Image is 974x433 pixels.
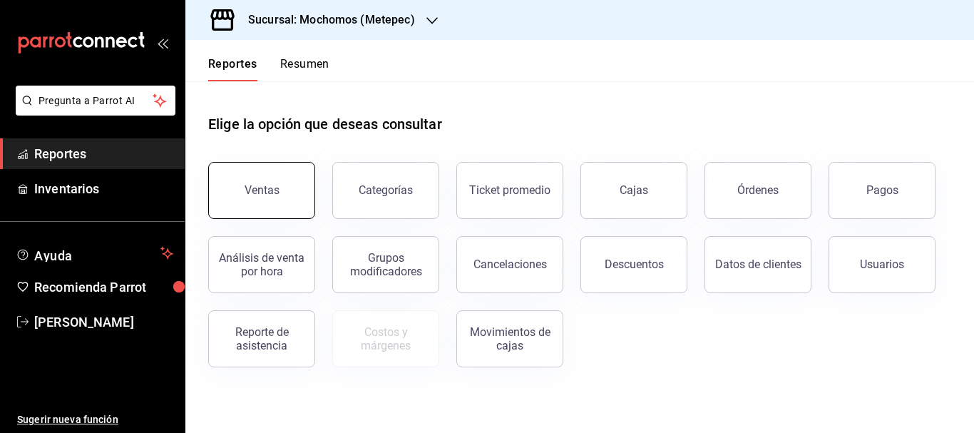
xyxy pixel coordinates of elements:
button: Datos de clientes [704,236,811,293]
div: Costos y márgenes [342,325,430,352]
button: Contrata inventarios para ver este reporte [332,310,439,367]
span: Reportes [34,144,173,163]
a: Cajas [580,162,687,219]
button: Movimientos de cajas [456,310,563,367]
button: Análisis de venta por hora [208,236,315,293]
span: [PERSON_NAME] [34,312,173,332]
div: Categorías [359,183,413,197]
div: Pagos [866,183,898,197]
div: Ventas [245,183,280,197]
span: Recomienda Parrot [34,277,173,297]
button: Ticket promedio [456,162,563,219]
div: Descuentos [605,258,664,271]
div: Análisis de venta por hora [217,251,306,278]
button: Ventas [208,162,315,219]
h3: Sucursal: Mochomos (Metepec) [237,11,415,29]
h1: Elige la opción que deseas consultar [208,113,442,135]
div: Usuarios [860,258,904,271]
button: Órdenes [704,162,811,219]
a: Pregunta a Parrot AI [10,103,175,118]
div: Órdenes [737,183,779,197]
button: Reporte de asistencia [208,310,315,367]
div: Cajas [620,182,649,199]
span: Sugerir nueva función [17,412,173,427]
span: Inventarios [34,179,173,198]
div: navigation tabs [208,57,329,81]
div: Grupos modificadores [342,251,430,278]
button: open_drawer_menu [157,37,168,49]
div: Reporte de asistencia [217,325,306,352]
div: Movimientos de cajas [466,325,554,352]
button: Resumen [280,57,329,81]
button: Usuarios [829,236,935,293]
div: Cancelaciones [473,258,547,271]
button: Categorías [332,162,439,219]
button: Pagos [829,162,935,219]
button: Pregunta a Parrot AI [16,86,175,116]
div: Datos de clientes [715,258,801,271]
button: Reportes [208,57,257,81]
span: Ayuda [34,245,155,262]
button: Grupos modificadores [332,236,439,293]
button: Descuentos [580,236,687,293]
span: Pregunta a Parrot AI [39,93,153,108]
div: Ticket promedio [469,183,550,197]
button: Cancelaciones [456,236,563,293]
